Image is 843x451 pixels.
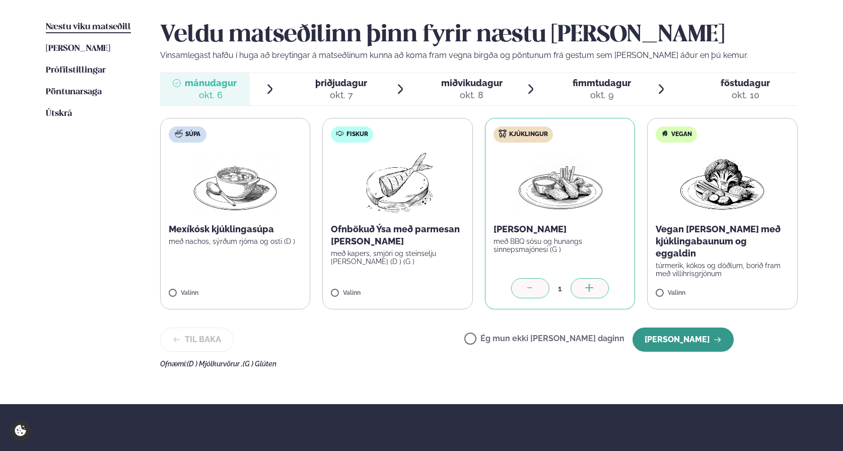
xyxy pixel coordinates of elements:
[46,66,106,75] span: Prófílstillingar
[573,89,631,101] div: okt. 9
[494,223,627,235] p: [PERSON_NAME]
[499,130,507,138] img: chicken.svg
[160,21,798,49] h2: Veldu matseðilinn þinn fyrir næstu [PERSON_NAME]
[169,223,302,235] p: Mexíkósk kjúklingasúpa
[160,328,234,352] button: Til baka
[46,88,102,96] span: Pöntunarsaga
[185,78,237,88] span: mánudagur
[671,131,692,139] span: Vegan
[573,78,631,88] span: fimmtudagur
[441,89,503,101] div: okt. 8
[160,360,798,368] div: Ofnæmi:
[46,65,106,77] a: Prófílstillingar
[46,44,110,53] span: [PERSON_NAME]
[441,78,503,88] span: miðvikudagur
[315,78,367,88] span: þriðjudagur
[46,109,72,118] span: Útskrá
[656,262,789,278] p: túrmerik, kókos og döðlum, borið fram með villihrísgrjónum
[678,151,766,215] img: Vegan.png
[494,237,627,253] p: með BBQ sósu og hunangs sinnepsmajónesi (G )
[721,78,770,88] span: föstudagur
[10,420,31,441] a: Cookie settings
[46,23,131,31] span: Næstu viku matseðill
[661,130,669,138] img: Vegan.svg
[185,89,237,101] div: okt. 6
[187,360,243,368] span: (D ) Mjólkurvörur ,
[336,130,344,138] img: fish.svg
[516,151,604,215] img: Chicken-wings-legs.png
[549,283,571,294] div: 1
[315,89,367,101] div: okt. 7
[46,108,72,120] a: Útskrá
[46,86,102,98] a: Pöntunarsaga
[160,49,798,61] p: Vinsamlegast hafðu í huga að breytingar á matseðlinum kunna að koma fram vegna birgða og pöntunum...
[346,131,368,139] span: Fiskur
[46,43,110,55] a: [PERSON_NAME]
[191,151,279,215] img: Soup.png
[509,131,548,139] span: Kjúklingur
[633,328,734,352] button: [PERSON_NAME]
[185,131,200,139] span: Súpa
[353,151,442,215] img: Fish.png
[243,360,276,368] span: (G ) Glúten
[169,237,302,245] p: með nachos, sýrðum rjóma og osti (D )
[331,223,464,247] p: Ofnbökuð Ýsa með parmesan [PERSON_NAME]
[175,130,183,138] img: soup.svg
[46,21,131,33] a: Næstu viku matseðill
[656,223,789,260] p: Vegan [PERSON_NAME] með kjúklingabaunum og eggaldin
[721,89,770,101] div: okt. 10
[331,249,464,266] p: með kapers, smjöri og steinselju [PERSON_NAME] (D ) (G )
